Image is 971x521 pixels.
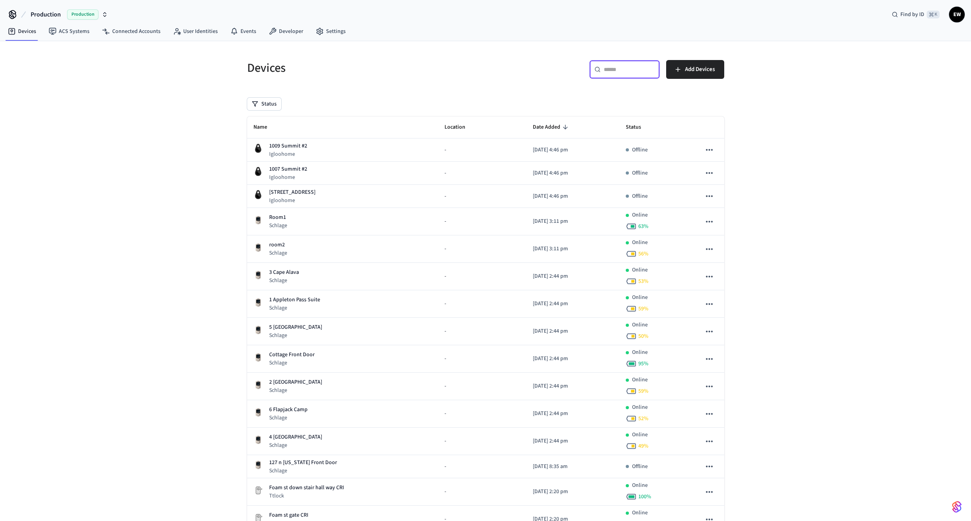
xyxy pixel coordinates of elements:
p: [DATE] 2:44 pm [533,355,613,363]
span: 95 % [638,360,649,368]
p: Online [632,321,648,329]
span: Production [67,9,98,20]
p: Ttlock [269,492,344,500]
span: 50 % [638,332,649,340]
p: Online [632,509,648,517]
img: Schlage Sense Smart Deadbolt with Camelot Trim, Front [253,435,263,444]
p: Schlage [269,277,299,284]
img: SeamLogoGradient.69752ec5.svg [952,501,962,513]
span: 59 % [638,305,649,313]
img: igloohome_igke [253,167,263,176]
p: Foam st down stair hall way CRI [269,484,344,492]
p: Igloohome [269,197,315,204]
span: Find by ID [900,11,924,18]
img: Schlage Sense Smart Deadbolt with Camelot Trim, Front [253,325,263,335]
p: 127 n [US_STATE] Front Door [269,459,337,467]
span: - [445,437,446,445]
h5: Devices [247,60,481,76]
p: Offline [632,192,648,200]
span: - [445,463,446,471]
p: Schlage [269,386,322,394]
span: - [445,300,446,308]
p: 1007 Summit #2 [269,165,307,173]
p: Schlage [269,304,320,312]
p: 2 [GEOGRAPHIC_DATA] [269,378,322,386]
p: Schlage [269,249,287,257]
p: Offline [632,169,648,177]
span: 53 % [638,277,649,285]
a: User Identities [167,24,224,38]
span: 63 % [638,222,649,230]
img: Schlage Sense Smart Deadbolt with Camelot Trim, Front [253,270,263,280]
a: Connected Accounts [96,24,167,38]
button: Add Devices [666,60,724,79]
span: Production [31,10,61,19]
p: Online [632,403,648,412]
p: 4 [GEOGRAPHIC_DATA] [269,433,322,441]
span: - [445,245,446,253]
p: Online [632,481,648,490]
p: [DATE] 2:44 pm [533,327,613,335]
span: Date Added [533,121,570,133]
span: 59 % [638,387,649,395]
p: [DATE] 4:46 pm [533,169,613,177]
span: - [445,410,446,418]
button: Status [247,98,281,110]
p: [DATE] 2:44 pm [533,410,613,418]
p: Igloohome [269,173,307,181]
span: 49 % [638,442,649,450]
span: Status [626,121,651,133]
span: 56 % [638,250,649,258]
a: Devices [2,24,42,38]
p: [STREET_ADDRESS] [269,188,315,197]
p: 1009 Summit #2 [269,142,307,150]
a: Events [224,24,262,38]
p: [DATE] 3:11 pm [533,217,613,226]
p: 3 Cape Alava [269,268,299,277]
p: Schlage [269,467,337,475]
span: - [445,355,446,363]
p: Room1 [269,213,287,222]
span: Add Devices [685,64,715,75]
a: Developer [262,24,310,38]
p: room2 [269,241,287,249]
img: Schlage Sense Smart Deadbolt with Camelot Trim, Front [253,408,263,417]
p: 6 Flapjack Camp [269,406,308,414]
img: igloohome_igke [253,190,263,199]
p: Online [632,293,648,302]
span: - [445,382,446,390]
img: Schlage Sense Smart Deadbolt with Camelot Trim, Front [253,215,263,225]
p: Online [632,211,648,219]
p: Cottage Front Door [269,351,315,359]
p: Schlage [269,441,322,449]
img: Schlage Sense Smart Deadbolt with Camelot Trim, Front [253,298,263,307]
button: EW [949,7,965,22]
p: Offline [632,146,648,154]
span: - [445,488,446,496]
img: Schlage Sense Smart Deadbolt with Camelot Trim, Front [253,380,263,390]
p: 1 Appleton Pass Suite [269,296,320,304]
p: [DATE] 2:44 pm [533,437,613,445]
img: Schlage Sense Smart Deadbolt with Camelot Trim, Front [253,460,263,470]
p: Schlage [269,332,322,339]
span: 100 % [638,493,651,501]
p: [DATE] 2:44 pm [533,272,613,281]
p: [DATE] 8:35 am [533,463,613,471]
span: - [445,272,446,281]
p: Online [632,376,648,384]
span: Name [253,121,277,133]
img: igloohome_igke [253,144,263,153]
span: - [445,217,446,226]
p: Online [632,348,648,357]
p: Schlage [269,359,315,367]
span: - [445,146,446,154]
span: - [445,327,446,335]
p: [DATE] 4:46 pm [533,192,613,200]
p: Schlage [269,222,287,230]
span: EW [950,7,964,22]
p: Online [632,239,648,247]
div: Find by ID⌘ K [885,7,946,22]
img: Schlage Sense Smart Deadbolt with Camelot Trim, Front [253,243,263,252]
p: Igloohome [269,150,307,158]
p: [DATE] 2:20 pm [533,488,613,496]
